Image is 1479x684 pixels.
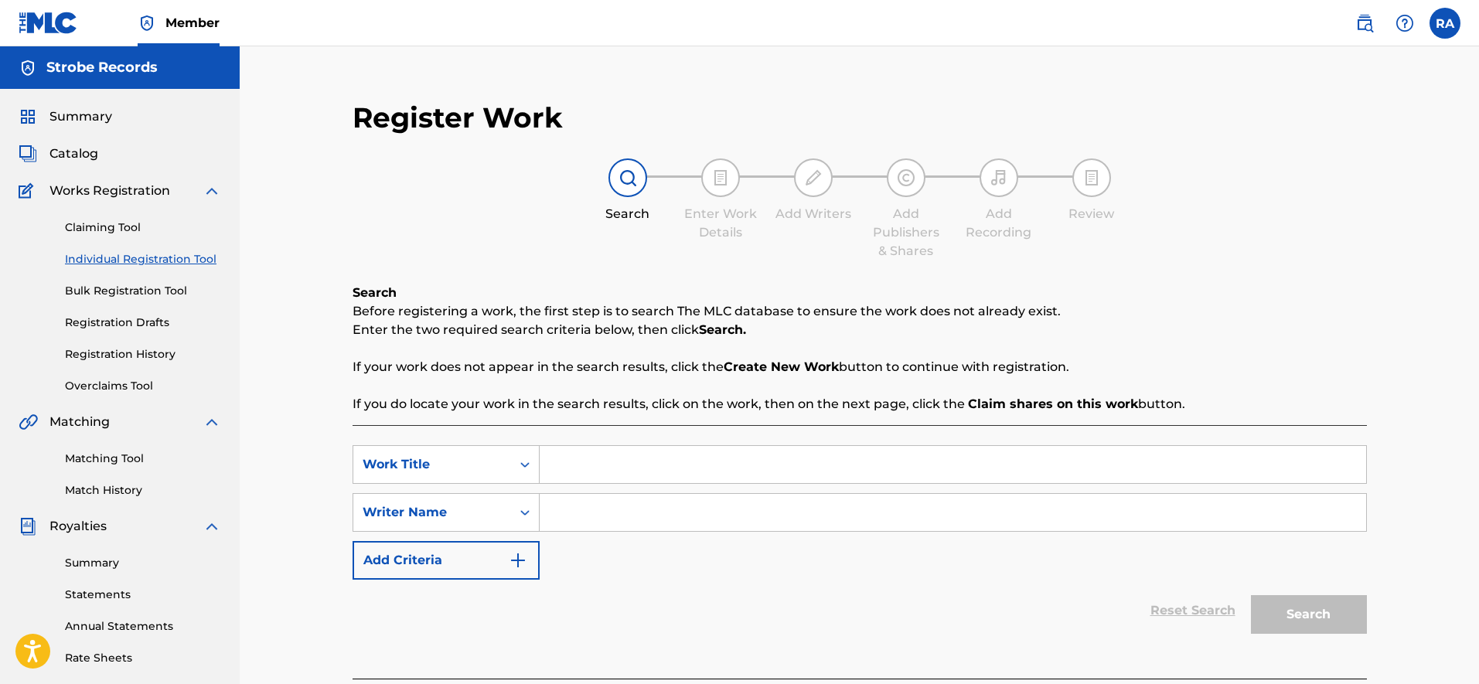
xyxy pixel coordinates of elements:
img: Works Registration [19,182,39,200]
b: Search [353,285,397,300]
p: If your work does not appear in the search results, click the button to continue with registration. [353,358,1367,376]
img: Summary [19,107,37,126]
div: User Menu [1430,8,1460,39]
h5: Strobe Records [46,59,158,77]
img: step indicator icon for Review [1082,168,1101,187]
span: Member [165,14,220,32]
a: Registration Drafts [65,315,221,331]
div: Add Writers [775,205,852,223]
p: If you do locate your work in the search results, click on the work, then on the next page, click... [353,395,1367,413]
a: Matching Tool [65,451,221,467]
div: Help [1389,8,1420,39]
img: step indicator icon for Add Publishers & Shares [897,168,915,187]
div: Review [1053,205,1130,223]
img: MLC Logo [19,12,78,34]
img: Royalties [19,517,37,536]
img: Matching [19,413,38,431]
a: Summary [65,555,221,571]
h2: Register Work [353,100,563,135]
img: step indicator icon for Search [619,168,637,187]
strong: Search. [699,322,746,337]
a: Individual Registration Tool [65,251,221,267]
span: Royalties [49,517,107,536]
img: step indicator icon for Enter Work Details [711,168,730,187]
div: Work Title [363,455,502,474]
a: CatalogCatalog [19,145,98,163]
div: Enter Work Details [682,205,759,242]
p: Enter the two required search criteria below, then click [353,321,1367,339]
a: Public Search [1349,8,1380,39]
span: Matching [49,413,110,431]
img: expand [203,182,221,200]
a: Annual Statements [65,618,221,635]
img: 9d2ae6d4665cec9f34b9.svg [509,551,527,570]
div: Search [589,205,666,223]
div: Add Publishers & Shares [867,205,945,260]
a: Match History [65,482,221,499]
a: Statements [65,587,221,603]
strong: Claim shares on this work [968,396,1138,411]
img: expand [203,413,221,431]
a: Registration History [65,346,221,362]
span: Catalog [49,145,98,163]
button: Add Criteria [353,541,540,580]
form: Search Form [353,445,1367,641]
img: Accounts [19,59,37,77]
img: step indicator icon for Add Recording [990,168,1008,187]
iframe: Resource Center [1436,447,1479,572]
img: step indicator icon for Add Writers [804,168,823,187]
span: Summary [49,107,112,126]
a: Bulk Registration Tool [65,283,221,299]
img: help [1396,14,1414,32]
a: SummarySummary [19,107,112,126]
a: Overclaims Tool [65,378,221,394]
a: Rate Sheets [65,650,221,666]
img: search [1355,14,1374,32]
strong: Create New Work [724,359,839,374]
div: Add Recording [960,205,1038,242]
img: Catalog [19,145,37,163]
img: Top Rightsholder [138,14,156,32]
a: Claiming Tool [65,219,221,236]
img: expand [203,517,221,536]
p: Before registering a work, the first step is to search The MLC database to ensure the work does n... [353,302,1367,321]
div: Writer Name [363,503,502,522]
span: Works Registration [49,182,170,200]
